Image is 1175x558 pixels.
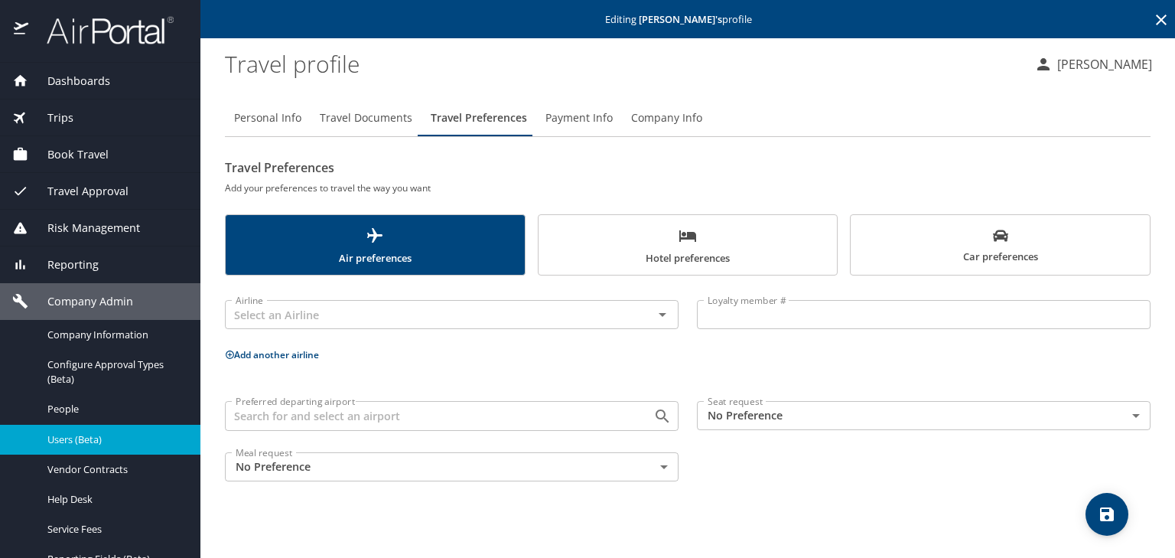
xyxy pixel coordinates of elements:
[47,462,182,477] span: Vendor Contracts
[229,305,629,325] input: Select an Airline
[548,227,828,267] span: Hotel preferences
[431,109,527,128] span: Travel Preferences
[28,183,129,200] span: Travel Approval
[47,357,182,387] span: Configure Approval Types (Beta)
[1028,51,1158,78] button: [PERSON_NAME]
[697,401,1151,430] div: No Preference
[47,328,182,342] span: Company Information
[28,256,99,273] span: Reporting
[225,452,679,481] div: No Preference
[652,406,673,427] button: Open
[47,522,182,537] span: Service Fees
[28,146,109,163] span: Book Travel
[229,406,629,426] input: Search for and select an airport
[1085,493,1128,536] button: save
[1053,55,1152,73] p: [PERSON_NAME]
[652,304,673,325] button: Open
[631,109,702,128] span: Company Info
[14,15,30,45] img: icon-airportal.png
[225,180,1151,196] h6: Add your preferences to travel the way you want
[28,73,110,90] span: Dashboards
[639,12,722,26] strong: [PERSON_NAME] 's
[47,492,182,507] span: Help Desk
[225,100,1151,136] div: Profile
[28,109,73,126] span: Trips
[205,15,1170,24] p: Editing profile
[225,40,1022,87] h1: Travel profile
[30,15,174,45] img: airportal-logo.png
[320,109,412,128] span: Travel Documents
[47,432,182,447] span: Users (Beta)
[860,228,1141,266] span: Car preferences
[225,214,1151,276] div: scrollable force tabs example
[47,402,182,416] span: People
[225,348,319,361] button: Add another airline
[225,155,1151,180] h2: Travel Preferences
[28,220,140,237] span: Risk Management
[235,227,516,267] span: Air preferences
[234,109,301,128] span: Personal Info
[545,109,613,128] span: Payment Info
[28,293,133,310] span: Company Admin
